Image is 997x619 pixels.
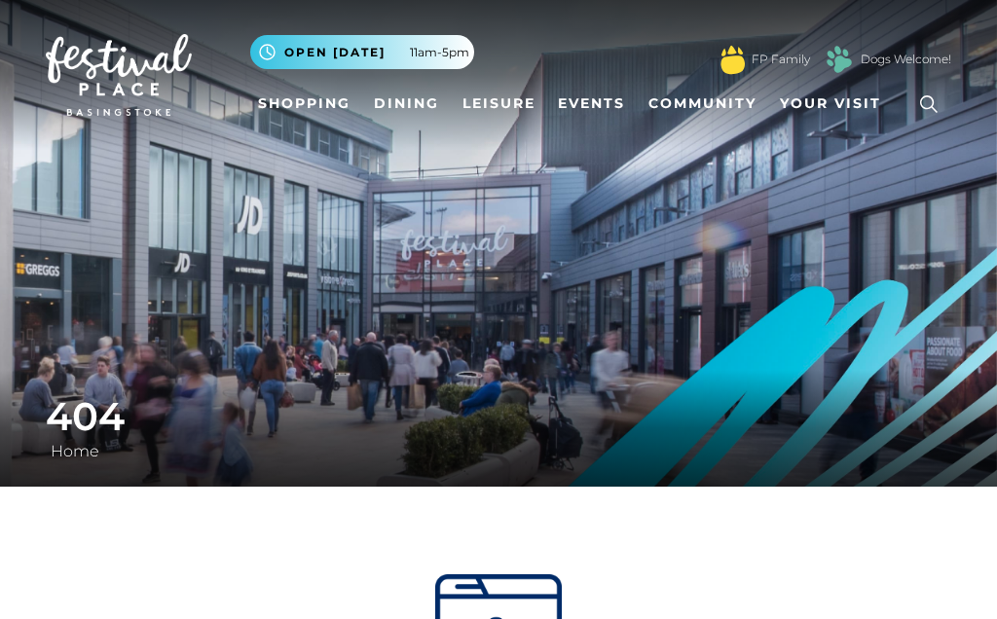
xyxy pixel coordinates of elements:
span: Open [DATE] [284,44,386,61]
a: Dogs Welcome! [861,51,951,68]
button: Open [DATE] 11am-5pm [250,35,474,69]
a: Your Visit [772,86,899,122]
a: Dining [366,86,447,122]
a: Leisure [455,86,543,122]
h1: 404 [46,393,951,440]
a: Events [550,86,633,122]
a: Shopping [250,86,358,122]
span: Your Visit [780,93,881,114]
a: FP Family [752,51,810,68]
a: Community [641,86,764,122]
img: Festival Place Logo [46,34,192,116]
a: Home [46,442,104,460]
span: 11am-5pm [410,44,469,61]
